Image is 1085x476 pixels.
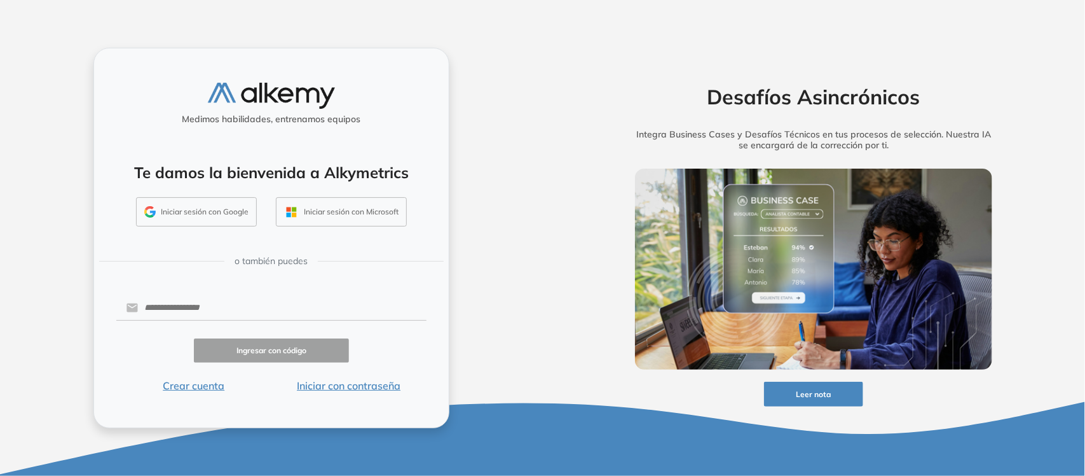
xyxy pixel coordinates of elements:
[276,197,407,227] button: Iniciar sesión con Microsoft
[235,255,308,268] span: o también puedes
[615,129,1012,151] h5: Integra Business Cases y Desafíos Técnicos en tus procesos de selección. Nuestra IA se encargará ...
[208,83,335,109] img: logo-alkemy
[857,330,1085,476] div: Widget de chat
[284,205,299,220] img: OUTLOOK_ICON
[615,85,1012,109] h2: Desafíos Asincrónicos
[194,339,349,363] button: Ingresar con código
[271,378,426,393] button: Iniciar con contraseña
[111,164,432,182] h4: Te damos la bienvenida a Alkymetrics
[857,330,1085,476] iframe: Chat Widget
[116,378,271,393] button: Crear cuenta
[99,114,444,125] h5: Medimos habilidades, entrenamos equipos
[764,382,863,407] button: Leer nota
[136,197,257,227] button: Iniciar sesión con Google
[635,169,992,370] img: img-more-info
[144,206,156,218] img: GMAIL_ICON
